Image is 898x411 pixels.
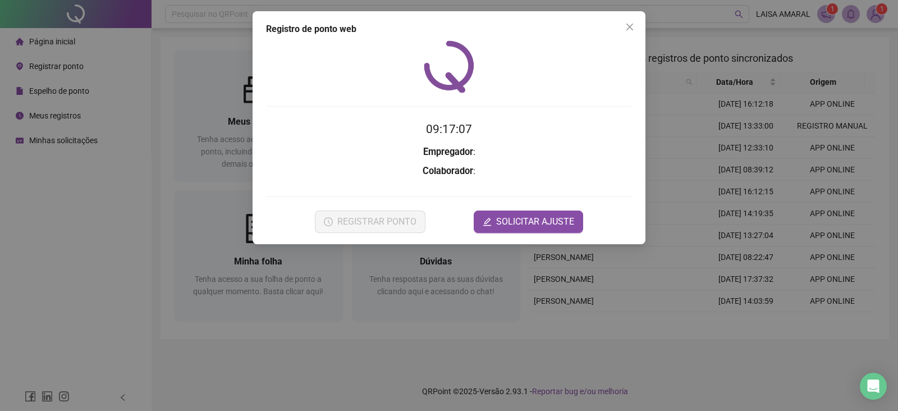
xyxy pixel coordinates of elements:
span: SOLICITAR AJUSTE [496,215,574,229]
span: edit [483,217,492,226]
div: Registro de ponto web [266,22,632,36]
button: editSOLICITAR AJUSTE [474,211,583,233]
button: Close [621,18,639,36]
button: REGISTRAR PONTO [315,211,425,233]
h3: : [266,145,632,159]
time: 09:17:07 [426,122,472,136]
strong: Empregador [423,147,473,157]
img: QRPoint [424,40,474,93]
div: Open Intercom Messenger [860,373,887,400]
span: close [625,22,634,31]
h3: : [266,164,632,179]
strong: Colaborador [423,166,473,176]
